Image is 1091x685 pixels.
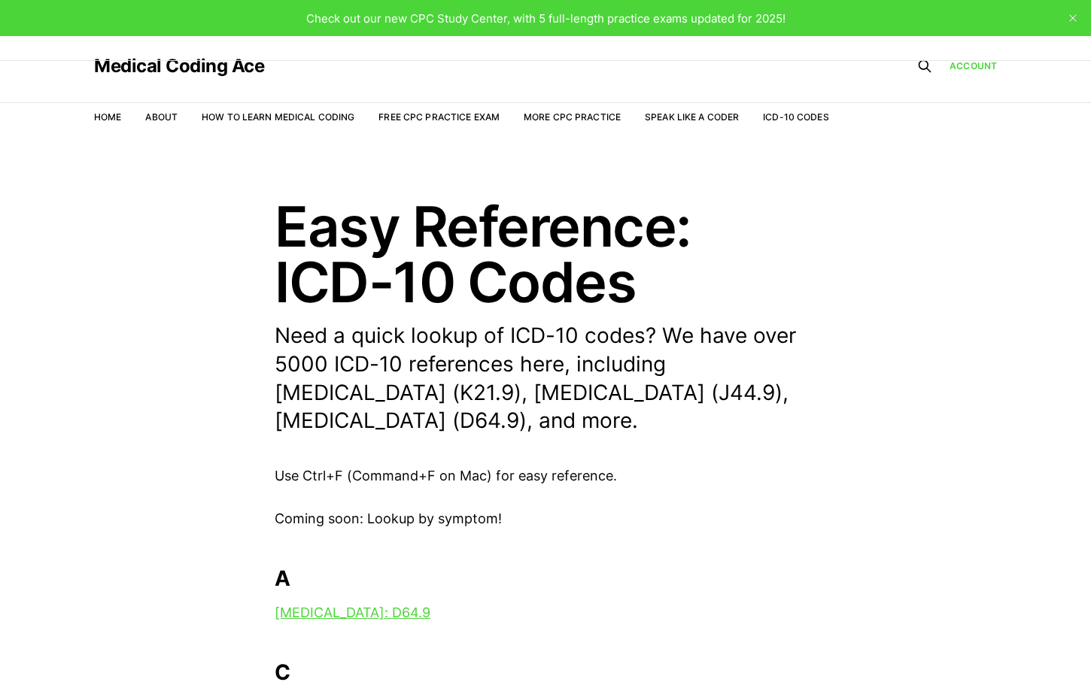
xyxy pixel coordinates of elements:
h2: A [275,566,816,590]
a: Medical Coding Ace [94,57,264,75]
h1: Easy Reference: ICD-10 Codes [275,199,816,310]
a: [MEDICAL_DATA]: D64.9 [275,605,430,620]
a: Home [94,111,121,123]
h2: C [275,660,816,684]
p: Coming soon: Lookup by symptom! [275,508,816,530]
span: Check out our new CPC Study Center, with 5 full-length practice exams updated for 2025! [306,11,786,26]
a: ICD-10 Codes [763,111,828,123]
a: How to Learn Medical Coding [202,111,354,123]
a: Speak Like a Coder [645,111,739,123]
a: About [145,111,178,123]
p: Use Ctrl+F (Command+F on Mac) for easy reference. [275,465,816,487]
button: close [1061,6,1085,30]
a: Account [950,59,997,73]
p: Need a quick lookup of ICD-10 codes? We have over 5000 ICD-10 references here, including [MEDICAL... [275,322,816,435]
a: More CPC Practice [524,111,621,123]
a: Free CPC Practice Exam [378,111,500,123]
